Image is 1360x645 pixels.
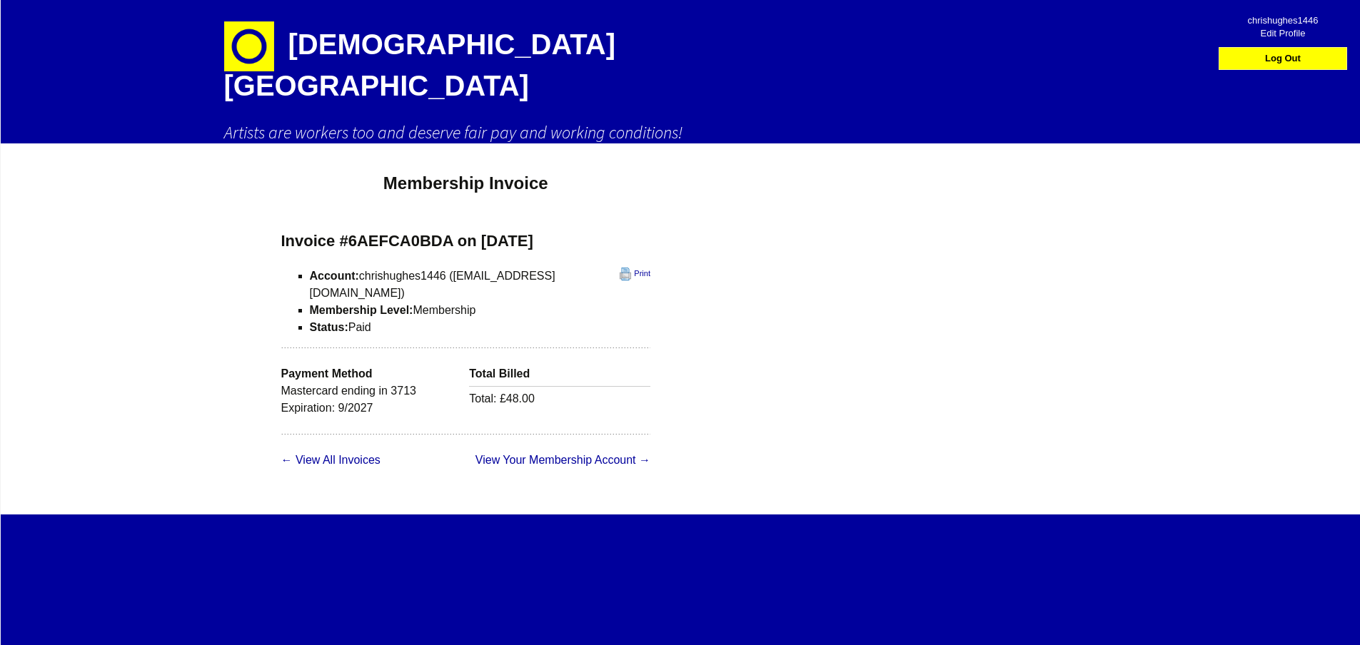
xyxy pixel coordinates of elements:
[281,231,650,252] h3: Invoice #6AEFCA0BDA on [DATE]
[310,302,650,319] li: Membership
[1222,48,1344,69] a: Log Out
[500,392,535,405] span: £48.00
[469,392,500,405] span: Total
[281,367,373,380] strong: Payment Method
[310,321,348,333] strong: Status:
[1232,9,1334,22] span: chrishughes1446
[310,319,650,336] li: Paid
[310,304,413,316] strong: Membership Level:
[620,268,650,280] a: Print
[469,367,530,380] strong: Total Billed
[310,270,359,282] strong: Account:
[475,454,650,466] a: View Your Membership Account →
[310,268,650,302] li: chrishughes1446 ([EMAIL_ADDRESS][DOMAIN_NAME])
[1232,22,1334,35] span: Edit Profile
[224,21,274,71] img: circle-e1448293145835.png
[281,454,381,466] a: ← View All Invoices
[224,121,1138,143] h2: Artists are workers too and deserve fair pay and working conditions!
[281,172,650,194] h1: Membership Invoice
[281,382,463,417] p: Mastercard ending in 3713 Expiration: 9/2027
